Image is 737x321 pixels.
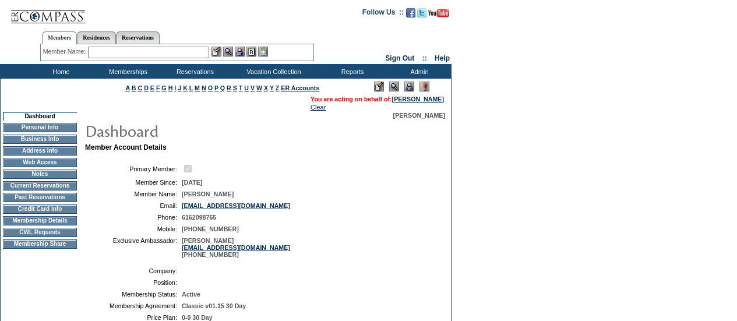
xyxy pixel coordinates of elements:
span: [PERSON_NAME] [393,112,445,119]
a: D [144,84,149,91]
img: Become our fan on Facebook [406,8,415,17]
img: View [223,47,233,57]
span: [DATE] [182,179,202,186]
a: B [132,84,136,91]
a: O [208,84,213,91]
a: E [150,84,154,91]
img: Reservations [246,47,256,57]
span: Classic v01.15 30 Day [182,302,246,309]
img: Impersonate [404,82,414,91]
td: Personal Info [3,123,77,132]
a: Members [42,31,77,44]
img: Subscribe to our YouTube Channel [428,9,449,17]
img: Log Concern/Member Elevation [419,82,429,91]
td: Reservations [160,64,227,79]
td: Follow Us :: [362,7,404,21]
span: 6162098765 [182,214,216,221]
a: K [183,84,188,91]
td: Dashboard [3,112,77,121]
a: J [178,84,181,91]
td: Admin [385,64,452,79]
a: [EMAIL_ADDRESS][DOMAIN_NAME] [182,244,290,251]
a: T [239,84,243,91]
img: b_edit.gif [211,47,221,57]
td: CWL Requests [3,228,77,237]
td: Primary Member: [90,163,177,174]
a: ER Accounts [281,84,319,91]
a: Subscribe to our YouTube Channel [428,12,449,19]
td: Member Since: [90,179,177,186]
a: A [126,84,130,91]
td: Vacation Collection [227,64,318,79]
td: Exclusive Ambassador: [90,237,177,258]
span: Active [182,291,200,298]
a: Follow us on Twitter [417,12,426,19]
td: Membership Status: [90,291,177,298]
td: Email: [90,202,177,209]
a: X [264,84,268,91]
span: :: [422,54,427,62]
td: Membership Agreement: [90,302,177,309]
td: Membership Share [3,239,77,249]
a: [PERSON_NAME] [392,96,444,103]
span: [PHONE_NUMBER] [182,225,239,232]
span: 0-0 30 Day [182,314,213,321]
a: R [227,84,231,91]
td: Web Access [3,158,77,167]
td: Position: [90,279,177,286]
img: b_calculator.gif [258,47,268,57]
a: V [251,84,255,91]
a: U [244,84,249,91]
a: Residences [77,31,116,44]
td: Mobile: [90,225,177,232]
span: [PERSON_NAME] [PHONE_NUMBER] [182,237,290,258]
a: H [168,84,173,91]
img: pgTtlDashboard.gif [84,119,318,142]
a: W [256,84,262,91]
a: Sign Out [385,54,414,62]
td: Address Info [3,146,77,156]
img: Follow us on Twitter [417,8,426,17]
a: P [214,84,218,91]
img: View Mode [389,82,399,91]
div: Member Name: [43,47,88,57]
a: Y [270,84,274,91]
a: Reservations [116,31,160,44]
td: Price Plan: [90,314,177,321]
a: F [156,84,160,91]
a: Q [220,84,225,91]
a: N [202,84,206,91]
a: G [161,84,166,91]
a: Help [435,54,450,62]
img: Edit Mode [374,82,384,91]
a: I [174,84,176,91]
span: You are acting on behalf of: [311,96,444,103]
td: Company: [90,267,177,274]
td: Credit Card Info [3,204,77,214]
td: Phone: [90,214,177,221]
a: Z [276,84,280,91]
a: C [137,84,142,91]
img: Impersonate [235,47,245,57]
td: Notes [3,170,77,179]
a: L [189,84,193,91]
td: Reports [318,64,385,79]
b: Member Account Details [85,143,167,151]
a: M [195,84,200,91]
a: [EMAIL_ADDRESS][DOMAIN_NAME] [182,202,290,209]
a: S [233,84,237,91]
td: Membership Details [3,216,77,225]
td: Memberships [93,64,160,79]
td: Past Reservations [3,193,77,202]
a: Clear [311,104,326,111]
td: Current Reservations [3,181,77,191]
a: Become our fan on Facebook [406,12,415,19]
td: Home [26,64,93,79]
td: Business Info [3,135,77,144]
span: [PERSON_NAME] [182,191,234,197]
td: Member Name: [90,191,177,197]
